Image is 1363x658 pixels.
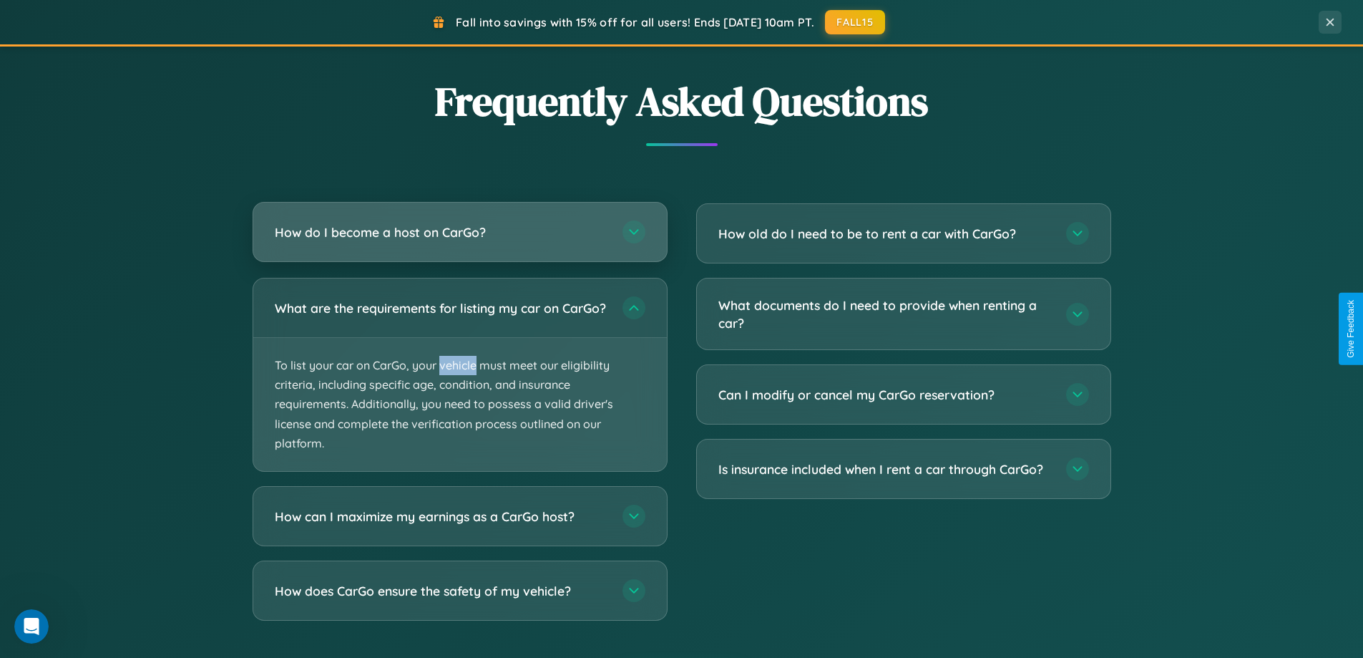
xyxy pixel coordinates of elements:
[718,460,1052,478] h3: Is insurance included when I rent a car through CarGo?
[718,225,1052,243] h3: How old do I need to be to rent a car with CarGo?
[825,10,885,34] button: FALL15
[275,508,608,526] h3: How can I maximize my earnings as a CarGo host?
[718,386,1052,404] h3: Can I modify or cancel my CarGo reservation?
[14,609,49,644] iframe: Intercom live chat
[1346,300,1356,358] div: Give Feedback
[275,223,608,241] h3: How do I become a host on CarGo?
[275,582,608,600] h3: How does CarGo ensure the safety of my vehicle?
[253,338,667,471] p: To list your car on CarGo, your vehicle must meet our eligibility criteria, including specific ag...
[253,74,1111,129] h2: Frequently Asked Questions
[718,296,1052,332] h3: What documents do I need to provide when renting a car?
[275,299,608,317] h3: What are the requirements for listing my car on CarGo?
[456,15,814,29] span: Fall into savings with 15% off for all users! Ends [DATE] 10am PT.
